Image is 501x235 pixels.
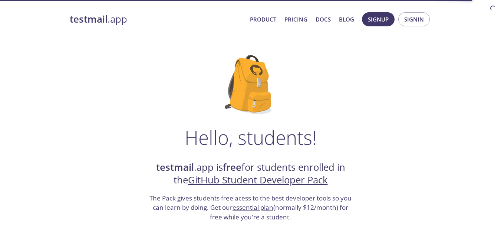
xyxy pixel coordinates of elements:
[225,55,276,114] img: github-student-backpack.png
[185,126,317,148] h1: Hello, students!
[156,161,194,174] strong: testmail
[70,13,108,26] strong: testmail
[149,193,353,222] h3: The Pack gives students free acess to the best developer tools so you can learn by doing. Get our...
[233,203,273,212] a: essential plan
[398,12,430,26] button: Signin
[223,161,241,174] strong: free
[339,14,354,24] a: Blog
[70,13,244,26] a: testmail.app
[250,14,276,24] a: Product
[404,14,424,24] span: Signin
[188,173,328,186] a: GitHub Student Developer Pack
[368,14,389,24] span: Signup
[316,14,331,24] a: Docs
[362,12,395,26] button: Signup
[284,14,307,24] a: Pricing
[149,161,353,187] h2: .app is for students enrolled in the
